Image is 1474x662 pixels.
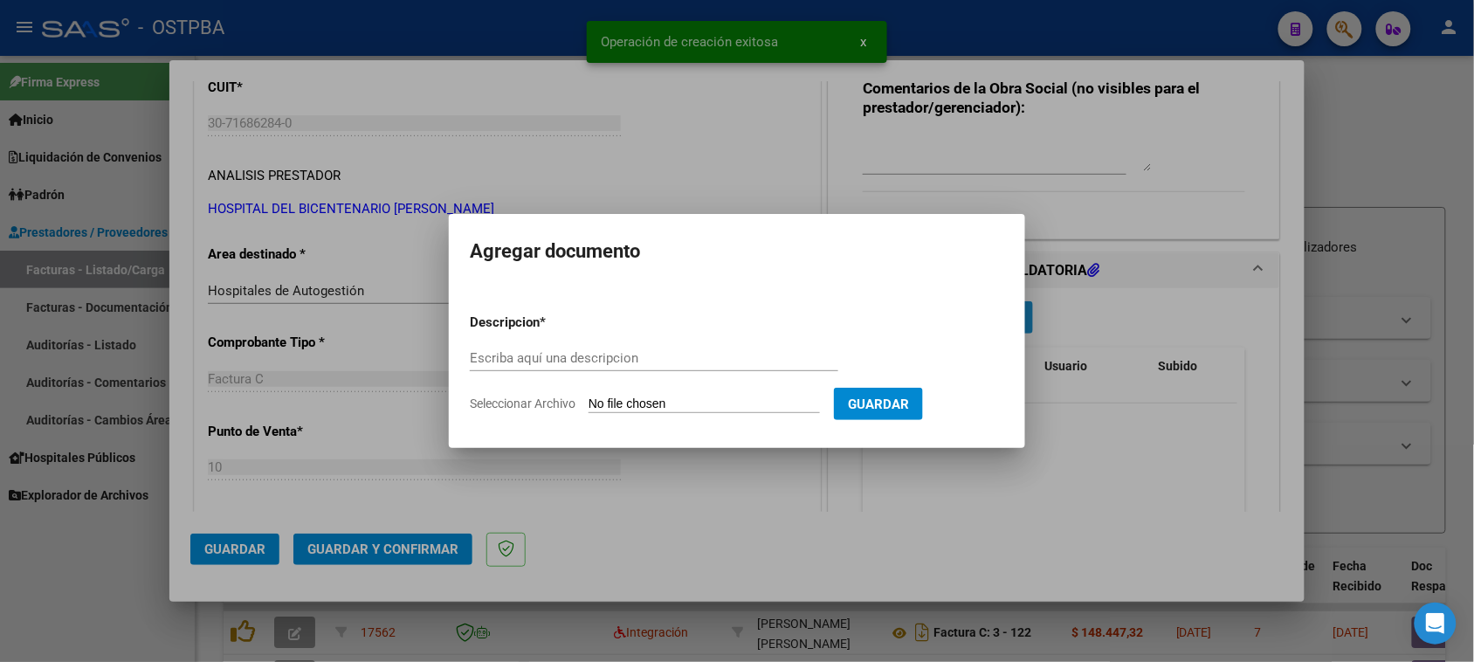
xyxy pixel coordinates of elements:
span: Guardar [848,397,909,412]
button: Guardar [834,388,923,420]
h2: Agregar documento [470,235,1004,268]
span: Seleccionar Archivo [470,397,575,410]
p: Descripcion [470,313,630,333]
div: Open Intercom Messenger [1415,603,1457,645]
